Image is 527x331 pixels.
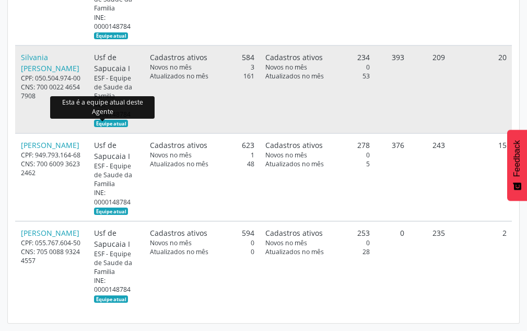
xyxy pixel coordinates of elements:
[150,247,208,256] span: Atualizados no mês
[94,227,139,249] div: Usf de Sapucaia I
[150,227,254,238] div: 594
[150,63,192,72] span: Novos no mês
[21,238,83,247] div: CPF: 055.767.604-50
[94,74,139,100] div: ESF - Equipe de Saude da Familia
[94,249,139,276] div: ESF - Equipe de Saude da Familia
[265,247,370,256] div: 28
[265,52,370,63] div: 234
[150,72,254,81] div: 161
[265,159,370,168] div: 5
[94,295,128,303] span: Esta é a equipe atual deste Agente
[150,159,208,168] span: Atualizados no mês
[21,74,83,83] div: CPF: 050.504.974-00
[21,52,79,73] a: Silvania [PERSON_NAME]
[21,159,83,177] div: CNS: 700 6009 3623 2462
[265,52,323,63] span: Cadastros ativos
[375,221,409,309] td: 0
[94,120,128,127] span: Equipe atual
[150,227,207,238] span: Cadastros ativos
[21,83,83,100] div: CNS: 700 0022 4654 7908
[150,52,254,63] div: 584
[150,159,254,168] div: 48
[94,188,139,215] div: INE: 0000148784
[409,221,450,309] td: 235
[265,140,370,151] div: 278
[450,221,512,309] td: 2
[21,151,83,159] div: CPF: 949.793.164-68
[150,140,254,151] div: 623
[265,72,370,81] div: 53
[94,52,139,74] div: Usf de Sapucaia I
[150,247,254,256] div: 0
[21,228,79,238] a: [PERSON_NAME]
[94,13,139,40] div: INE: 0000148784
[265,151,307,159] span: Novos no mês
[265,63,370,72] div: 0
[94,32,128,40] span: Esta é a equipe atual deste Agente
[409,133,450,221] td: 243
[507,130,527,201] button: Feedback - Mostrar pesquisa
[265,140,323,151] span: Cadastros ativos
[265,238,307,247] span: Novos no mês
[150,151,254,159] div: 1
[94,140,139,162] div: Usf de Sapucaia I
[21,247,83,265] div: CNS: 705 0088 9324 4557
[512,140,522,177] span: Feedback
[375,45,409,133] td: 393
[150,238,254,247] div: 0
[265,238,370,247] div: 0
[265,63,307,72] span: Novos no mês
[450,133,512,221] td: 15
[265,227,370,238] div: 253
[409,45,450,133] td: 209
[265,151,370,159] div: 0
[150,151,192,159] span: Novos no mês
[265,72,324,81] span: Atualizados no mês
[94,208,128,215] span: Esta é a equipe atual deste Agente
[150,63,254,72] div: 3
[265,159,324,168] span: Atualizados no mês
[265,247,324,256] span: Atualizados no mês
[450,45,512,133] td: 20
[94,162,139,188] div: ESF - Equipe de Saude da Familia
[94,276,139,303] div: INE: 0000148784
[150,52,207,63] span: Cadastros ativos
[150,140,207,151] span: Cadastros ativos
[50,96,155,119] div: Esta é a equipe atual deste Agente
[150,72,208,81] span: Atualizados no mês
[265,227,323,238] span: Cadastros ativos
[375,133,409,221] td: 376
[21,140,79,150] a: [PERSON_NAME]
[150,238,192,247] span: Novos no mês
